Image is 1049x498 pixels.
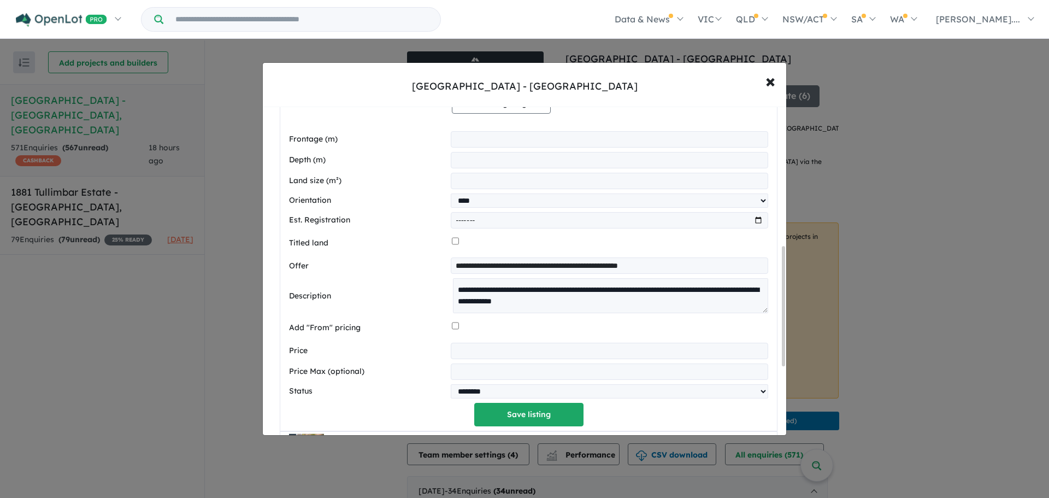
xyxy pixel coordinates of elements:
label: Description [289,290,449,303]
input: Try estate name, suburb, builder or developer [166,8,438,31]
label: Depth (m) [289,154,446,167]
span: [PERSON_NAME].... [936,14,1020,25]
label: Orientation [289,194,446,207]
label: Price Max (optional) [289,365,446,378]
button: Save listing [474,403,584,426]
label: Offer [289,260,446,273]
label: Add "From" pricing [289,321,447,335]
label: Titled land [289,237,447,250]
label: Status [289,385,446,398]
label: Est. Registration [289,214,446,227]
label: Frontage (m) [289,133,446,146]
span: × [765,69,775,92]
div: [GEOGRAPHIC_DATA] - [GEOGRAPHIC_DATA] [412,79,638,93]
label: Price [289,344,446,358]
img: Openlot PRO Logo White [16,13,107,27]
img: Menangle%20Park%20Estate%20-%20Menangle%20Park%20-%20Lot%203806___1741582343.jpg [289,432,324,467]
label: Land size (m²) [289,174,446,188]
